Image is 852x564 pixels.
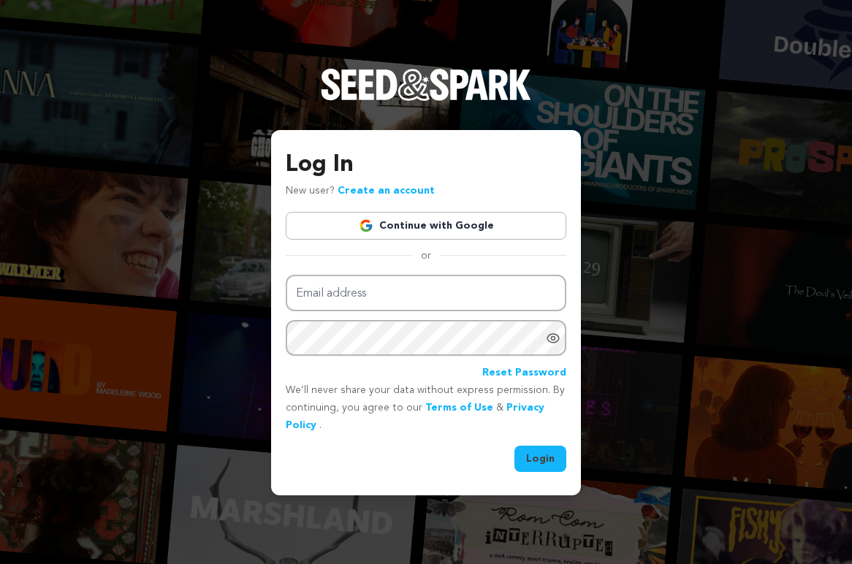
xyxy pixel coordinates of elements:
[482,365,566,382] a: Reset Password
[321,69,531,101] img: Seed&Spark Logo
[286,403,544,430] a: Privacy Policy
[546,331,560,346] a: Show password as plain text. Warning: this will display your password on the screen.
[286,275,566,312] input: Email address
[321,69,531,130] a: Seed&Spark Homepage
[412,248,440,263] span: or
[359,218,373,233] img: Google logo
[514,446,566,472] button: Login
[338,186,435,196] a: Create an account
[425,403,493,413] a: Terms of Use
[286,212,566,240] a: Continue with Google
[286,183,435,200] p: New user?
[286,382,566,434] p: We’ll never share your data without express permission. By continuing, you agree to our & .
[286,148,566,183] h3: Log In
